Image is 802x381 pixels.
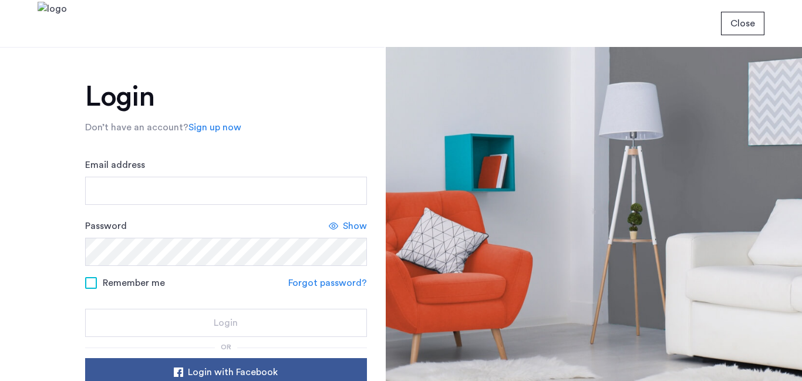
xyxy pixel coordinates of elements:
span: Don’t have an account? [85,123,188,132]
img: logo [38,2,67,46]
a: Forgot password? [288,276,367,290]
label: Email address [85,158,145,172]
span: Close [730,16,755,31]
span: or [221,343,231,350]
button: button [85,309,367,337]
span: Login [214,316,238,330]
button: button [721,12,764,35]
span: Show [343,219,367,233]
span: Remember me [103,276,165,290]
a: Sign up now [188,120,241,134]
span: Login with Facebook [188,365,278,379]
h1: Login [85,83,367,111]
label: Password [85,219,127,233]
